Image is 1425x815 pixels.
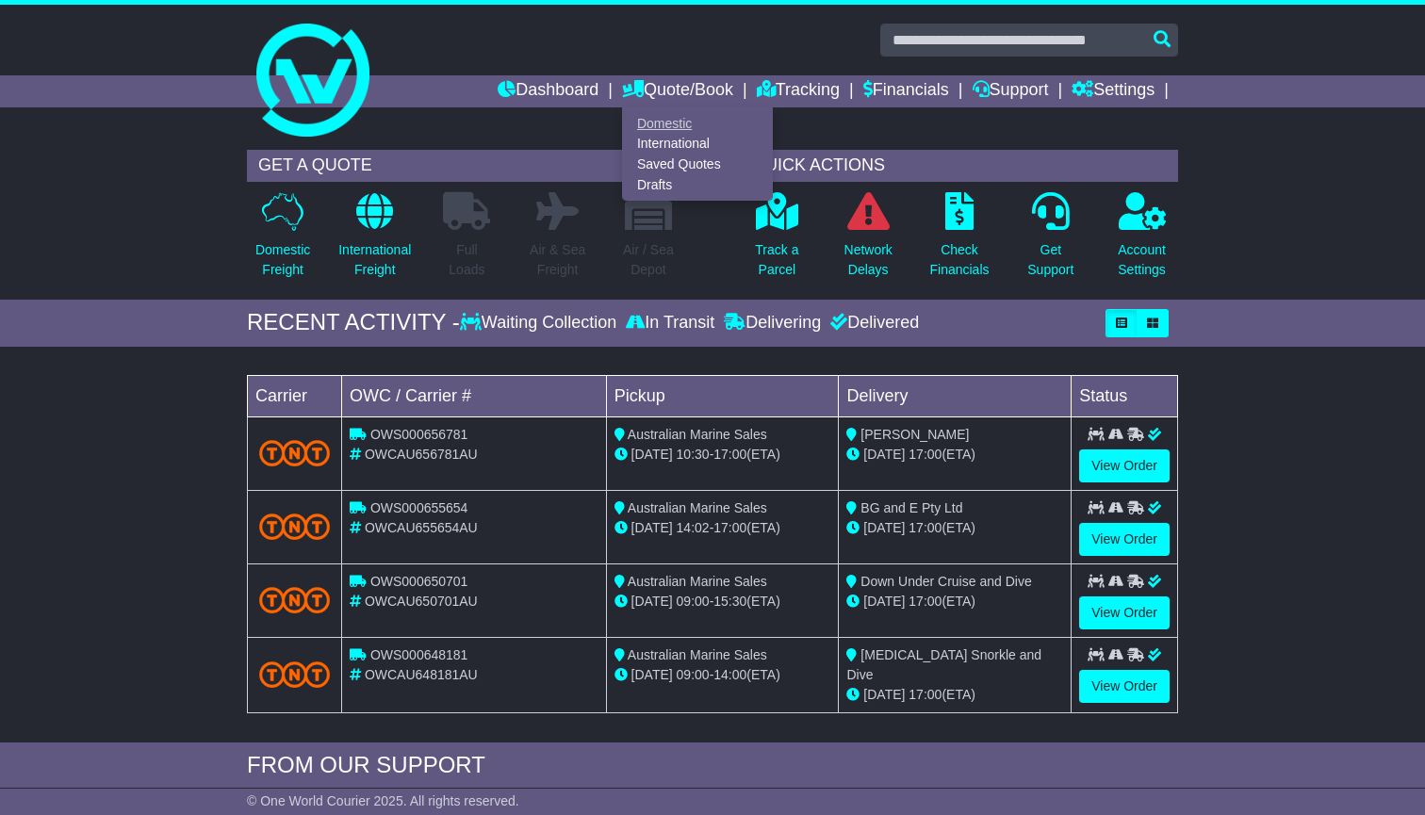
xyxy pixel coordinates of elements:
span: 10:30 [677,447,710,462]
a: Tracking [757,75,840,107]
a: International [623,134,772,155]
td: OWC / Carrier # [342,375,607,416]
div: Delivered [826,313,919,334]
td: Status [1072,375,1178,416]
span: 15:30 [713,594,746,609]
span: OWS000648181 [370,647,468,662]
div: - (ETA) [614,592,831,611]
span: 14:02 [677,520,710,535]
p: Air & Sea Freight [530,240,585,280]
div: - (ETA) [614,445,831,465]
a: Saved Quotes [623,155,772,175]
p: Network Delays [844,240,893,280]
p: Account Settings [1118,240,1166,280]
div: Delivering [719,313,826,334]
span: © One World Courier 2025. All rights reserved. [247,793,519,808]
img: TNT_Domestic.png [259,513,330,539]
img: TNT_Domestic.png [259,440,330,465]
div: - (ETA) [614,665,831,685]
span: 09:00 [677,667,710,682]
a: Dashboard [498,75,598,107]
td: Carrier [248,375,342,416]
div: (ETA) [846,445,1063,465]
a: Support [973,75,1049,107]
div: (ETA) [846,518,1063,538]
a: Track aParcel [754,191,799,290]
td: Pickup [606,375,839,416]
div: GET A QUOTE [247,150,684,182]
span: Australian Marine Sales [628,574,767,589]
span: OWS000655654 [370,500,468,515]
span: [DATE] [863,687,905,702]
p: Air / Sea Depot [623,240,674,280]
a: View Order [1079,596,1170,629]
a: InternationalFreight [337,191,412,290]
a: DomesticFreight [254,191,311,290]
span: 14:00 [713,667,746,682]
div: FROM OUR SUPPORT [247,752,1178,779]
span: BG and E Pty Ltd [860,500,962,515]
div: RECENT ACTIVITY - [247,309,460,336]
p: International Freight [338,240,411,280]
span: 17:00 [909,687,942,702]
a: Quote/Book [622,75,733,107]
span: [DATE] [631,667,673,682]
span: OWCAU650701AU [365,594,478,609]
p: Get Support [1027,240,1073,280]
a: Settings [1072,75,1155,107]
span: [DATE] [631,447,673,462]
td: Delivery [839,375,1072,416]
span: [DATE] [631,520,673,535]
span: OWCAU656781AU [365,447,478,462]
span: Australian Marine Sales [628,427,767,442]
p: Track a Parcel [755,240,798,280]
div: Quote/Book [622,107,773,201]
a: Financials [863,75,949,107]
span: OWCAU648181AU [365,667,478,682]
span: 17:00 [909,520,942,535]
img: TNT_Domestic.png [259,661,330,687]
a: Domestic [623,113,772,134]
div: - (ETA) [614,518,831,538]
img: TNT_Domestic.png [259,587,330,612]
a: GetSupport [1026,191,1074,290]
span: Down Under Cruise and Dive [860,574,1031,589]
span: 17:00 [909,447,942,462]
div: (ETA) [846,685,1063,705]
span: 17:00 [909,594,942,609]
span: Australian Marine Sales [628,647,767,662]
div: Waiting Collection [460,313,621,334]
a: View Order [1079,449,1170,482]
span: [DATE] [863,447,905,462]
div: In Transit [621,313,719,334]
span: Australian Marine Sales [628,500,767,515]
span: 17:00 [713,447,746,462]
p: Check Financials [929,240,989,280]
span: OWS000656781 [370,427,468,442]
a: View Order [1079,523,1170,556]
a: CheckFinancials [928,191,990,290]
span: [DATE] [863,594,905,609]
span: [DATE] [631,594,673,609]
span: OWCAU655654AU [365,520,478,535]
a: View Order [1079,670,1170,703]
span: [DATE] [863,520,905,535]
a: NetworkDelays [844,191,893,290]
div: QUICK ACTIONS [741,150,1178,182]
span: [PERSON_NAME] [860,427,969,442]
p: Full Loads [443,240,490,280]
a: AccountSettings [1117,191,1167,290]
p: Domestic Freight [255,240,310,280]
span: 17:00 [713,520,746,535]
span: 09:00 [677,594,710,609]
span: OWS000650701 [370,574,468,589]
div: (ETA) [846,592,1063,611]
span: [MEDICAL_DATA] Snorkle and Dive [846,647,1041,682]
a: Drafts [623,174,772,195]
